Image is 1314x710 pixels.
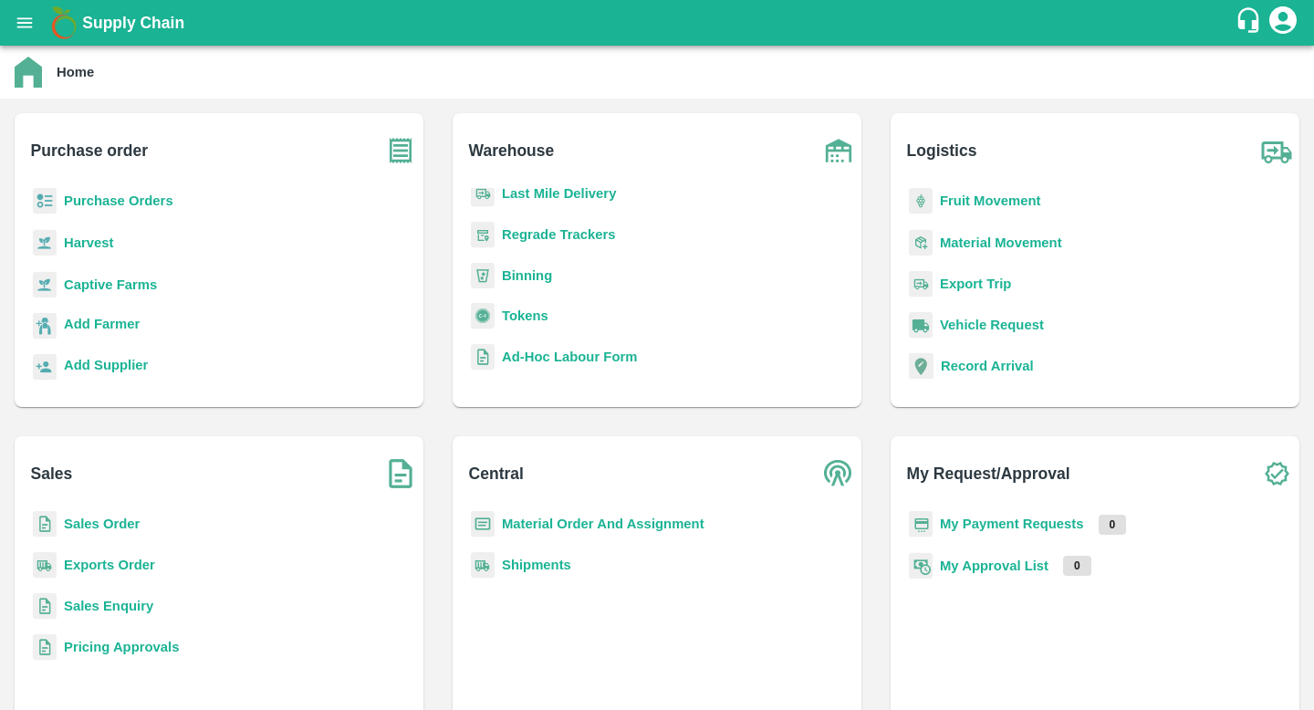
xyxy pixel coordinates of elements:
a: Material Movement [940,235,1062,250]
img: centralMaterial [471,511,495,538]
b: My Request/Approval [907,461,1070,486]
img: check [1254,451,1299,496]
img: supplier [33,354,57,381]
a: Material Order And Assignment [502,517,704,531]
a: Sales Enquiry [64,599,153,613]
a: Regrade Trackers [502,227,616,242]
p: 0 [1063,556,1091,576]
b: Central [469,461,524,486]
img: shipments [33,552,57,579]
a: Exports Order [64,558,155,572]
a: Pricing Approvals [64,640,179,654]
a: Fruit Movement [940,193,1041,208]
img: sales [471,344,495,371]
img: delivery [471,181,495,207]
a: Record Arrival [941,359,1034,373]
a: Captive Farms [64,277,157,292]
a: Tokens [502,308,548,323]
a: Supply Chain [82,10,1235,36]
b: Supply Chain [82,14,184,32]
img: recordArrival [909,353,933,379]
img: harvest [33,229,57,256]
img: purchase [378,128,423,173]
a: Harvest [64,235,113,250]
img: logo [46,5,82,41]
img: soSales [378,451,423,496]
a: Purchase Orders [64,193,173,208]
a: Ad-Hoc Labour Form [502,350,637,364]
img: vehicle [909,312,933,339]
img: bin [471,263,495,288]
b: Warehouse [469,138,555,163]
b: Purchase order [31,138,148,163]
img: warehouse [816,128,861,173]
a: Export Trip [940,277,1011,291]
div: account of current user [1267,4,1299,42]
b: Logistics [907,138,977,163]
a: Add Supplier [64,355,148,380]
b: Add Supplier [64,358,148,372]
a: Sales Order [64,517,140,531]
a: My Payment Requests [940,517,1084,531]
img: central [816,451,861,496]
img: shipments [471,552,495,579]
img: material [909,229,933,256]
a: Add Farmer [64,314,140,339]
img: harvest [33,271,57,298]
div: customer-support [1235,6,1267,39]
img: whTracker [471,222,495,248]
img: reciept [33,188,57,214]
a: Binning [502,268,552,283]
img: truck [1254,128,1299,173]
a: Shipments [502,558,571,572]
b: Add Farmer [64,317,140,331]
img: sales [33,634,57,661]
img: approval [909,552,933,579]
p: 0 [1099,515,1127,535]
a: Last Mile Delivery [502,186,616,201]
a: My Approval List [940,559,1048,573]
img: tokens [471,303,495,329]
img: farmer [33,313,57,339]
img: payment [909,511,933,538]
b: Home [57,65,94,79]
img: sales [33,593,57,620]
img: delivery [909,271,933,298]
button: open drawer [4,2,46,44]
img: fruit [909,188,933,214]
img: sales [33,511,57,538]
b: Sales [31,461,73,486]
img: home [15,57,42,88]
a: Vehicle Request [940,318,1044,332]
